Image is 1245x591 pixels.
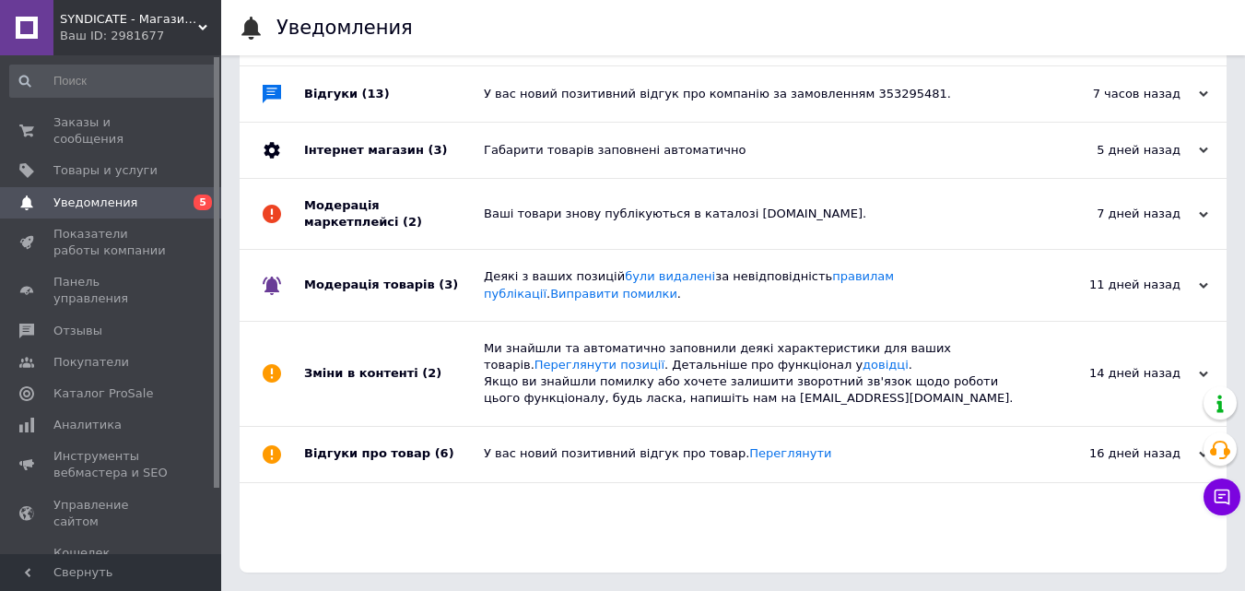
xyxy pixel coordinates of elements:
[484,340,1024,408] div: Ми знайшли та автоматично заповнили деякі характеристики для ваших товарів. . Детальніше про функ...
[53,195,137,211] span: Уведомления
[304,427,484,482] div: Відгуки про товар
[53,448,170,481] span: Инструменты вебмастера и SEO
[53,497,170,530] span: Управление сайтом
[484,269,894,300] a: правилам публікації
[276,17,413,39] h1: Уведомления
[428,143,447,157] span: (3)
[484,142,1024,159] div: Габарити товарів заповнені автоматично
[362,87,390,100] span: (13)
[1024,142,1208,159] div: 5 дней назад
[484,268,1024,301] div: Деякі з ваших позицій за невідповідність . .
[53,323,102,339] span: Отзывы
[1024,206,1208,222] div: 7 дней назад
[304,179,484,249] div: Модерація маркетплейсі
[1024,365,1208,382] div: 14 дней назад
[863,358,909,372] a: довідці
[1204,479,1240,515] button: Чат с покупателем
[304,66,484,122] div: Відгуки
[550,287,677,301] a: Виправити помилки
[625,269,715,283] a: були видалені
[194,195,212,210] span: 5
[9,65,217,98] input: Поиск
[439,278,458,291] span: (3)
[53,114,170,148] span: Заказы и сообщения
[53,162,158,179] span: Товары и услуги
[484,206,1024,222] div: Ваші товари знову публікуються в каталозі [DOMAIN_NAME].
[304,322,484,426] div: Зміни в контенті
[1024,277,1208,293] div: 11 дней назад
[60,28,221,44] div: Ваш ID: 2981677
[1024,86,1208,102] div: 7 часов назад
[403,215,422,229] span: (2)
[534,358,664,372] a: Переглянути позиції
[53,354,129,371] span: Покупатели
[484,86,1024,102] div: У вас новий позитивний відгук про компанію за замовленням 353295481.
[60,11,198,28] span: SYNDICATE - Магазин спортивного питания
[304,123,484,178] div: Інтернет магазин
[53,274,170,307] span: Панель управления
[53,545,170,578] span: Кошелек компании
[749,446,831,460] a: Переглянути
[422,366,441,380] span: (2)
[1024,445,1208,462] div: 16 дней назад
[484,445,1024,462] div: У вас новий позитивний відгук про товар.
[304,250,484,320] div: Модерація товарів
[435,446,454,460] span: (6)
[53,226,170,259] span: Показатели работы компании
[53,417,122,433] span: Аналитика
[53,385,153,402] span: Каталог ProSale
